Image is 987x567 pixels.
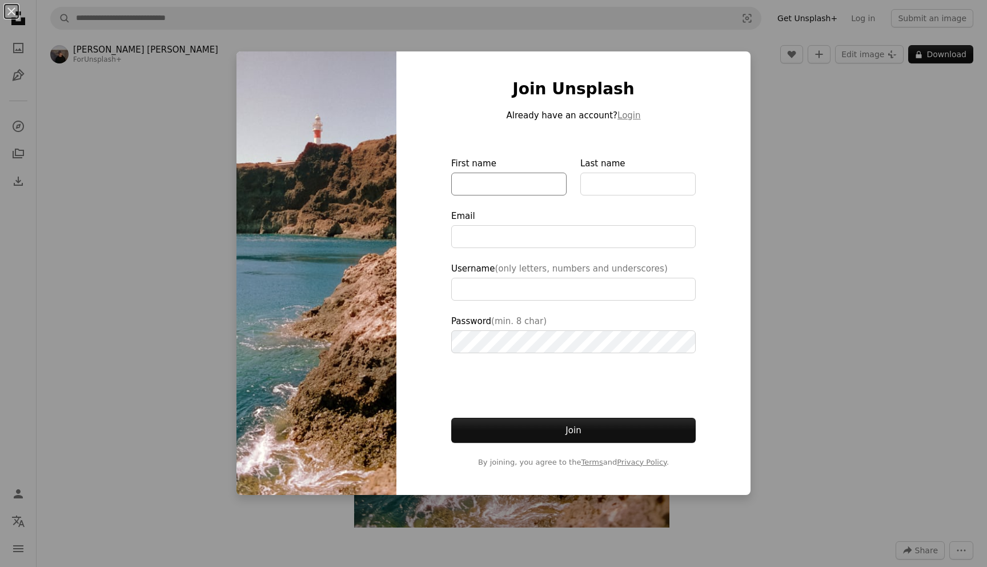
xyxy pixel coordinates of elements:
[451,330,696,353] input: Password(min. 8 char)
[451,225,696,248] input: Email
[580,157,696,195] label: Last name
[495,263,667,274] span: (only letters, numbers and underscores)
[451,109,696,122] p: Already have an account?
[581,458,603,466] a: Terms
[451,79,696,99] h1: Join Unsplash
[580,173,696,195] input: Last name
[451,262,696,301] label: Username
[451,209,696,248] label: Email
[491,316,547,326] span: (min. 8 char)
[617,458,667,466] a: Privacy Policy
[451,157,567,195] label: First name
[236,51,396,496] img: premium_photo-1712226611267-f5441c27e404
[451,278,696,301] input: Username(only letters, numbers and underscores)
[451,418,696,443] button: Join
[451,457,696,468] span: By joining, you agree to the and .
[617,109,640,122] button: Login
[451,173,567,195] input: First name
[451,314,696,353] label: Password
